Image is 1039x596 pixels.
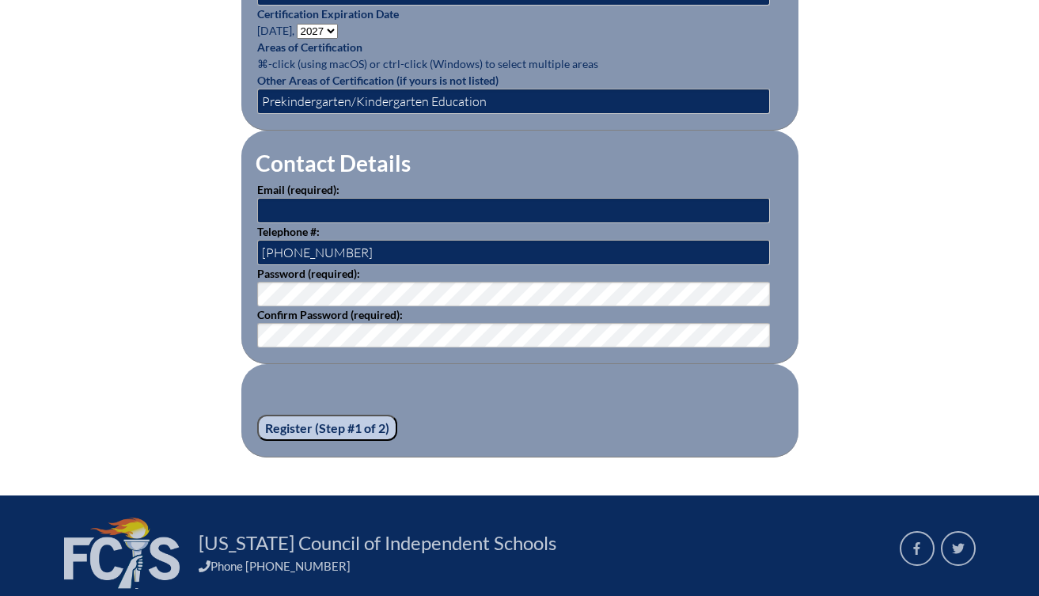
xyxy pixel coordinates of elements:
label: Certification Expiration Date [257,7,399,21]
label: Other Areas of Certification (if yours is not listed) [257,74,499,87]
div: Phone [PHONE_NUMBER] [199,559,881,573]
img: FCIS_logo_white [64,518,180,589]
label: Email (required): [257,183,339,196]
legend: Contact Details [254,150,412,177]
label: Password (required): [257,267,360,280]
span: [DATE], [257,24,294,37]
p: ⌘-click (using macOS) or ctrl-click (Windows) to select multiple areas [257,39,783,72]
label: Telephone #: [257,225,320,238]
label: Confirm Password (required): [257,308,403,321]
input: Register (Step #1 of 2) [257,415,397,442]
label: Areas of Certification [257,40,362,54]
a: [US_STATE] Council of Independent Schools [192,530,563,556]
